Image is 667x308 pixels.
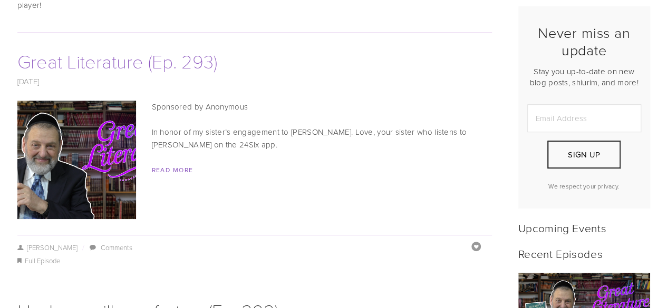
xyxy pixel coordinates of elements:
[518,221,650,234] h2: Upcoming Events
[518,247,650,260] h2: Recent Episodes
[25,256,60,265] a: Full Episode
[152,165,194,174] a: Read More
[527,24,641,58] h2: Never miss an update
[527,66,641,88] p: Stay you up-to-date on new blog posts, shiurim, and more!
[17,76,40,87] a: [DATE]
[101,243,132,252] a: Comments
[17,48,217,74] a: Great Literature (Ep. 293)
[527,104,641,132] input: Email Address
[17,101,492,151] p: Sponsored by Anonymous In honor of my sister’s engagement to [PERSON_NAME]. Love, your sister who...
[78,243,88,252] span: /
[17,243,78,252] a: [PERSON_NAME]
[547,141,620,168] button: Sign Up
[568,149,600,160] span: Sign Up
[527,182,641,191] p: We respect your privacy.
